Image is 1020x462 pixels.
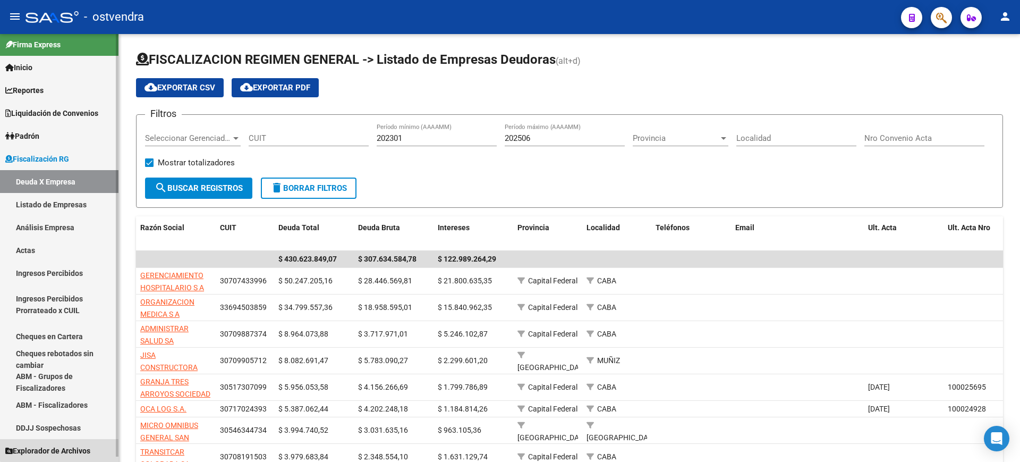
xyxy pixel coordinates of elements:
[948,405,986,413] span: 100024928
[438,356,488,365] span: $ 2.299.601,20
[136,216,216,251] datatable-header-cell: Razón Social
[5,39,61,51] span: Firma Express
[216,216,274,251] datatable-header-cell: CUIT
[528,383,577,391] span: Capital Federal
[528,405,577,413] span: Capital Federal
[358,426,408,434] span: $ 3.031.635,16
[270,183,347,193] span: Borrar Filtros
[358,276,412,285] span: $ 28.446.569,81
[240,83,310,93] span: Exportar PDF
[140,421,198,454] span: MICRO OMNIBUS GENERAL SAN MARTIN S A C
[354,216,433,251] datatable-header-cell: Deuda Bruta
[158,156,235,169] span: Mostrar totalizadores
[140,377,210,447] span: GRANJA TRES ARROYOS SOCIEDAD ANONIMA COMERCIAL AGROPECUARIA FIN E INDUSTRIAL
[528,303,577,312] span: Capital Federal
[597,452,616,461] span: CABA
[278,426,328,434] span: $ 3.994.740,52
[358,223,400,232] span: Deuda Bruta
[220,452,267,461] span: 30708191503
[220,330,267,338] span: 30709887374
[274,216,354,251] datatable-header-cell: Deuda Total
[145,178,252,199] button: Buscar Registros
[731,216,864,251] datatable-header-cell: Email
[438,255,496,263] span: $ 122.989.264,29
[220,356,267,365] span: 30709905712
[278,356,328,365] span: $ 8.082.691,47
[140,298,194,318] span: ORGANIZACION MEDICA S A
[984,426,1009,451] div: Open Intercom Messenger
[145,133,231,143] span: Seleccionar Gerenciador
[278,330,328,338] span: $ 8.964.073,88
[358,303,412,312] span: $ 18.958.595,01
[656,223,690,232] span: Teléfonos
[155,183,243,193] span: Buscar Registros
[597,330,616,338] span: CABA
[438,405,488,413] span: $ 1.184.814,26
[278,223,319,232] span: Deuda Total
[261,178,356,199] button: Borrar Filtros
[5,445,90,457] span: Explorador de Archivos
[140,351,209,396] span: JISA CONSTRUCTORA EMPRENDIMIENTOS INMOBILIARIOS SRL
[155,181,167,194] mat-icon: search
[438,223,470,232] span: Intereses
[358,452,408,461] span: $ 2.348.554,10
[140,271,204,292] span: GERENCIAMIENTO HOSPITALARIO S A
[140,324,189,345] span: ADMINISTRAR SALUD SA
[84,5,144,29] span: - ostvendra
[513,216,582,251] datatable-header-cell: Provincia
[999,10,1011,23] mat-icon: person
[528,452,577,461] span: Capital Federal
[864,216,943,251] datatable-header-cell: Ult. Acta
[5,62,32,73] span: Inicio
[948,223,990,232] span: Ult. Acta Nro
[220,303,267,312] span: 33694503859
[140,405,186,413] span: OCA LOG S.A.
[948,383,986,391] span: 100025695
[433,216,513,251] datatable-header-cell: Intereses
[438,330,488,338] span: $ 5.246.102,87
[8,10,21,23] mat-icon: menu
[633,133,719,143] span: Provincia
[278,405,328,413] span: $ 5.387.062,44
[528,276,577,285] span: Capital Federal
[145,106,182,121] h3: Filtros
[358,405,408,413] span: $ 4.202.248,18
[278,383,328,391] span: $ 5.956.053,58
[868,223,897,232] span: Ult. Acta
[556,56,581,66] span: (alt+d)
[278,255,337,263] span: $ 430.623.849,07
[278,452,328,461] span: $ 3.979.683,84
[220,405,267,413] span: 30717024393
[651,216,731,251] datatable-header-cell: Teléfonos
[5,130,39,142] span: Padrón
[586,433,658,442] span: [GEOGRAPHIC_DATA]
[358,255,416,263] span: $ 307.634.584,78
[438,303,492,312] span: $ 15.840.962,35
[517,433,589,442] span: [GEOGRAPHIC_DATA]
[358,330,408,338] span: $ 3.717.971,01
[358,383,408,391] span: $ 4.156.266,69
[735,223,754,232] span: Email
[5,153,69,165] span: Fiscalización RG
[144,81,157,94] mat-icon: cloud_download
[517,363,589,372] span: [GEOGRAPHIC_DATA]
[597,383,616,391] span: CABA
[528,330,577,338] span: Capital Federal
[438,276,492,285] span: $ 21.800.635,35
[868,405,890,413] span: [DATE]
[597,405,616,413] span: CABA
[278,276,333,285] span: $ 50.247.205,16
[270,181,283,194] mat-icon: delete
[582,216,651,251] datatable-header-cell: Localidad
[220,223,236,232] span: CUIT
[144,83,215,93] span: Exportar CSV
[136,78,224,97] button: Exportar CSV
[140,223,184,232] span: Razón Social
[597,356,620,365] span: MUÑIZ
[5,85,44,96] span: Reportes
[517,223,549,232] span: Provincia
[358,356,408,365] span: $ 5.783.090,27
[868,383,890,391] span: [DATE]
[586,223,620,232] span: Localidad
[5,107,98,119] span: Liquidación de Convenios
